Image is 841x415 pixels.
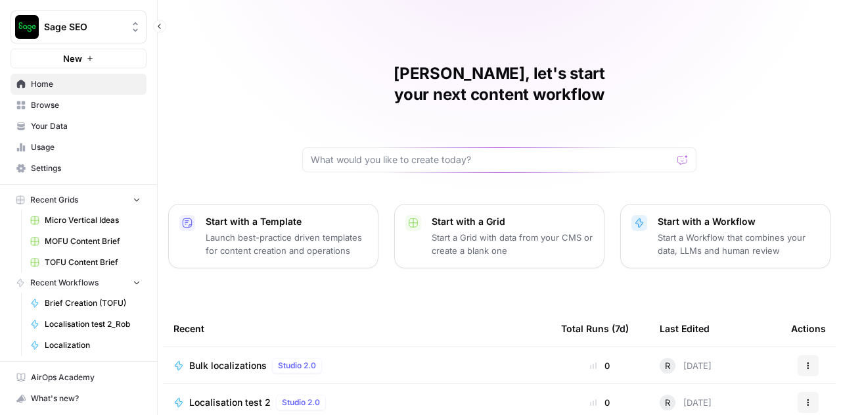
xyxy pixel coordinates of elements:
[31,78,141,90] span: Home
[11,74,147,95] a: Home
[660,395,712,410] div: [DATE]
[658,215,819,228] p: Start with a Workflow
[665,359,670,372] span: R
[24,252,147,273] a: TOFU Content Brief
[11,273,147,293] button: Recent Workflows
[173,310,540,347] div: Recent
[15,15,39,39] img: Sage SEO Logo
[45,297,141,309] span: Brief Creation (TOFU)
[11,367,147,388] a: AirOps Academy
[24,210,147,231] a: Micro Vertical Ideas
[30,277,99,289] span: Recent Workflows
[31,372,141,383] span: AirOps Academy
[206,215,367,228] p: Start with a Template
[24,231,147,252] a: MOFU Content Brief
[311,153,672,166] input: What would you like to create today?
[11,49,147,68] button: New
[11,95,147,116] a: Browse
[11,11,147,43] button: Workspace: Sage SEO
[302,63,696,105] h1: [PERSON_NAME], let's start your next content workflow
[11,389,146,408] div: What's new?
[11,158,147,179] a: Settings
[11,137,147,158] a: Usage
[561,359,639,372] div: 0
[24,293,147,314] a: Brief Creation (TOFU)
[45,339,141,351] span: Localization
[24,335,147,356] a: Localization
[173,358,540,374] a: Bulk localizationsStudio 2.0
[45,235,141,247] span: MOFU Content Brief
[11,190,147,210] button: Recent Grids
[31,99,141,111] span: Browse
[660,310,710,347] div: Last Edited
[189,359,267,372] span: Bulk localizations
[31,141,141,153] span: Usage
[168,204,378,268] button: Start with a TemplateLaunch best-practice driven templates for content creation and operations
[24,314,147,335] a: Localisation test 2_Rob
[11,388,147,409] button: What's new?
[31,162,141,174] span: Settings
[189,396,271,409] span: Localisation test 2
[11,116,147,137] a: Your Data
[660,358,712,374] div: [DATE]
[206,231,367,257] p: Launch best-practice driven templates for content creation and operations
[791,310,826,347] div: Actions
[45,256,141,268] span: TOFU Content Brief
[665,396,670,409] span: R
[30,194,78,206] span: Recent Grids
[173,395,540,410] a: Localisation test 2Studio 2.0
[278,360,316,372] span: Studio 2.0
[432,231,593,257] p: Start a Grid with data from your CMS or create a blank one
[31,120,141,132] span: Your Data
[620,204,830,268] button: Start with a WorkflowStart a Workflow that combines your data, LLMs and human review
[45,214,141,226] span: Micro Vertical Ideas
[561,396,639,409] div: 0
[282,397,320,408] span: Studio 2.0
[63,52,82,65] span: New
[432,215,593,228] p: Start with a Grid
[394,204,604,268] button: Start with a GridStart a Grid with data from your CMS or create a blank one
[45,318,141,330] span: Localisation test 2_Rob
[44,20,124,34] span: Sage SEO
[561,310,629,347] div: Total Runs (7d)
[658,231,819,257] p: Start a Workflow that combines your data, LLMs and human review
